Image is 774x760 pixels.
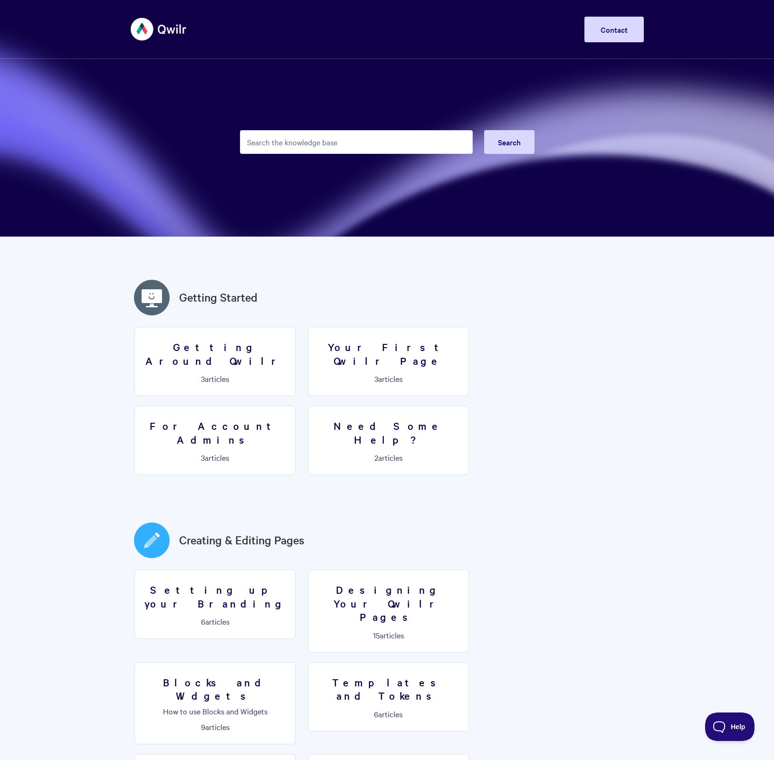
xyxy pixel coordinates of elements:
h3: For Account Admins [141,419,289,446]
h3: Templates and Tokens [314,675,463,703]
a: For Account Admins 3articles [134,406,296,475]
p: articles [314,710,463,718]
a: Blocks and Widgets How to use Blocks and Widgets 9articles [134,662,296,744]
span: Search [498,137,521,147]
a: Getting Around Qwilr 3articles [134,327,296,396]
p: articles [314,453,463,462]
p: articles [141,722,289,731]
h3: Need Some Help? [314,419,463,446]
h3: Setting up your Branding [141,583,289,610]
span: 2 [374,452,378,463]
span: 15 [373,630,380,640]
a: Creating & Editing Pages [179,532,305,549]
span: 9 [201,722,205,732]
h3: Getting Around Qwilr [141,340,289,367]
span: 3 [201,373,205,384]
h3: Designing Your Qwilr Pages [314,583,463,624]
span: 3 [374,373,378,384]
h3: Your First Qwilr Page [314,340,463,367]
a: Getting Started [179,289,258,306]
p: articles [141,453,289,462]
a: Need Some Help? 2articles [308,406,469,475]
input: Search the knowledge base [240,130,473,154]
p: How to use Blocks and Widgets [141,707,289,715]
span: 6 [201,616,205,627]
button: Search [484,130,535,154]
p: articles [141,617,289,626]
h3: Blocks and Widgets [141,675,289,703]
a: Setting up your Branding 6articles [134,570,296,639]
span: 3 [201,452,205,463]
p: articles [141,374,289,383]
a: Templates and Tokens 6articles [308,662,469,731]
a: Your First Qwilr Page 3articles [308,327,469,396]
img: Qwilr Help Center [131,11,187,47]
a: Contact [584,17,644,42]
iframe: Toggle Customer Support [705,712,755,741]
span: 6 [374,709,378,719]
p: articles [314,631,463,639]
a: Designing Your Qwilr Pages 15articles [308,570,469,653]
p: articles [314,374,463,383]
